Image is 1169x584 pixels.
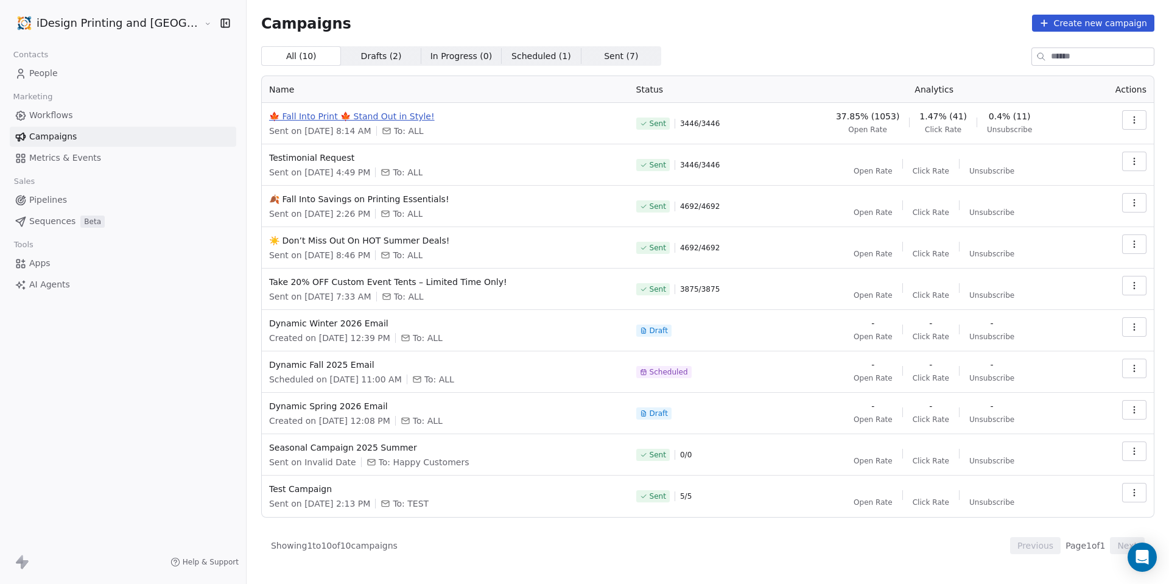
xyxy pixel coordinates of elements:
span: - [929,400,932,412]
div: Open Intercom Messenger [1128,543,1157,572]
span: Open Rate [854,498,893,507]
span: 1.47% (41) [919,110,967,122]
span: Click Rate [925,125,961,135]
button: iDesign Printing and [GEOGRAPHIC_DATA] [15,13,195,33]
span: Dynamic Fall 2025 Email [269,359,622,371]
span: Scheduled on [DATE] 11:00 AM [269,373,402,385]
span: Sent on [DATE] 8:46 PM [269,249,370,261]
span: Created on [DATE] 12:08 PM [269,415,390,427]
span: Open Rate [854,456,893,466]
span: iDesign Printing and [GEOGRAPHIC_DATA] [37,15,201,31]
button: Create new campaign [1032,15,1154,32]
span: To: ALL [393,208,423,220]
span: Open Rate [854,290,893,300]
span: Sent [650,119,666,128]
span: Sent [650,284,666,294]
span: - [929,359,932,371]
span: To: ALL [393,166,423,178]
th: Status [629,76,781,103]
span: Seasonal Campaign 2025 Summer [269,442,622,454]
span: Beta [80,216,105,228]
span: Sent on [DATE] 7:33 AM [269,290,371,303]
span: Unsubscribe [969,290,1014,300]
span: Take 20% OFF Custom Event Tents – Limited Time Only! [269,276,622,288]
span: 3875 / 3875 [680,284,720,294]
span: Dynamic Spring 2026 Email [269,400,622,412]
span: Sales [9,172,40,191]
span: Unsubscribe [969,373,1014,383]
span: Drafts ( 2 ) [361,50,402,63]
span: 🍂 Fall Into Savings on Printing Essentials! [269,193,622,205]
span: Click Rate [913,208,949,217]
span: AI Agents [29,278,70,291]
span: ☀️ Don’t Miss Out On HOT Summer Deals! [269,234,622,247]
a: Apps [10,253,236,273]
span: Open Rate [848,125,887,135]
span: Sent on [DATE] 2:26 PM [269,208,370,220]
a: Help & Support [170,557,239,567]
span: Click Rate [913,415,949,424]
span: Unsubscribe [969,456,1014,466]
span: Sent [650,491,666,501]
a: Workflows [10,105,236,125]
th: Name [262,76,629,103]
span: Marketing [8,88,58,106]
span: Unsubscribe [969,332,1014,342]
span: Unsubscribe [969,498,1014,507]
span: Unsubscribe [969,208,1014,217]
span: Sent [650,202,666,211]
span: 5 / 5 [680,491,692,501]
span: 4692 / 4692 [680,243,720,253]
span: Open Rate [854,373,893,383]
span: Unsubscribe [969,415,1014,424]
span: Dynamic Winter 2026 Email [269,317,622,329]
span: Test Campaign [269,483,622,495]
span: Created on [DATE] 12:39 PM [269,332,390,344]
span: 37.85% (1053) [836,110,899,122]
span: Open Rate [854,249,893,259]
span: Unsubscribe [987,125,1032,135]
span: Sent on [DATE] 8:14 AM [269,125,371,137]
span: Sent ( 7 ) [604,50,638,63]
span: 🍁 Fall Into Print 🍁 Stand Out in Style! [269,110,622,122]
span: To: ALL [413,415,443,427]
span: Scheduled ( 1 ) [511,50,571,63]
a: People [10,63,236,83]
span: Open Rate [854,208,893,217]
span: Draft [650,409,668,418]
span: To: Happy Customers [379,456,469,468]
span: To: TEST [393,498,429,510]
a: Pipelines [10,190,236,210]
span: 3446 / 3446 [680,119,720,128]
span: Sent [650,160,666,170]
span: - [991,400,994,412]
span: Sent on Invalid Date [269,456,356,468]
span: - [991,317,994,329]
span: Page 1 of 1 [1065,540,1105,552]
span: Tools [9,236,38,254]
span: Click Rate [913,166,949,176]
button: Next [1110,537,1145,554]
span: Open Rate [854,415,893,424]
span: Sent on [DATE] 2:13 PM [269,498,370,510]
img: logo-icon.png [17,16,32,30]
span: Pipelines [29,194,67,206]
span: Sent on [DATE] 4:49 PM [269,166,370,178]
span: Click Rate [913,290,949,300]
th: Actions [1087,76,1154,103]
span: Click Rate [913,498,949,507]
span: Contacts [8,46,54,64]
th: Analytics [781,76,1087,103]
span: Sent [650,450,666,460]
span: Click Rate [913,373,949,383]
span: - [871,317,874,329]
span: To: ALL [413,332,443,344]
span: To: ALL [424,373,454,385]
span: Sent [650,243,666,253]
span: 0 / 0 [680,450,692,460]
a: Metrics & Events [10,148,236,168]
span: Testimonial Request [269,152,622,164]
span: Workflows [29,109,73,122]
span: 0.4% (11) [989,110,1031,122]
span: To: ALL [394,125,424,137]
